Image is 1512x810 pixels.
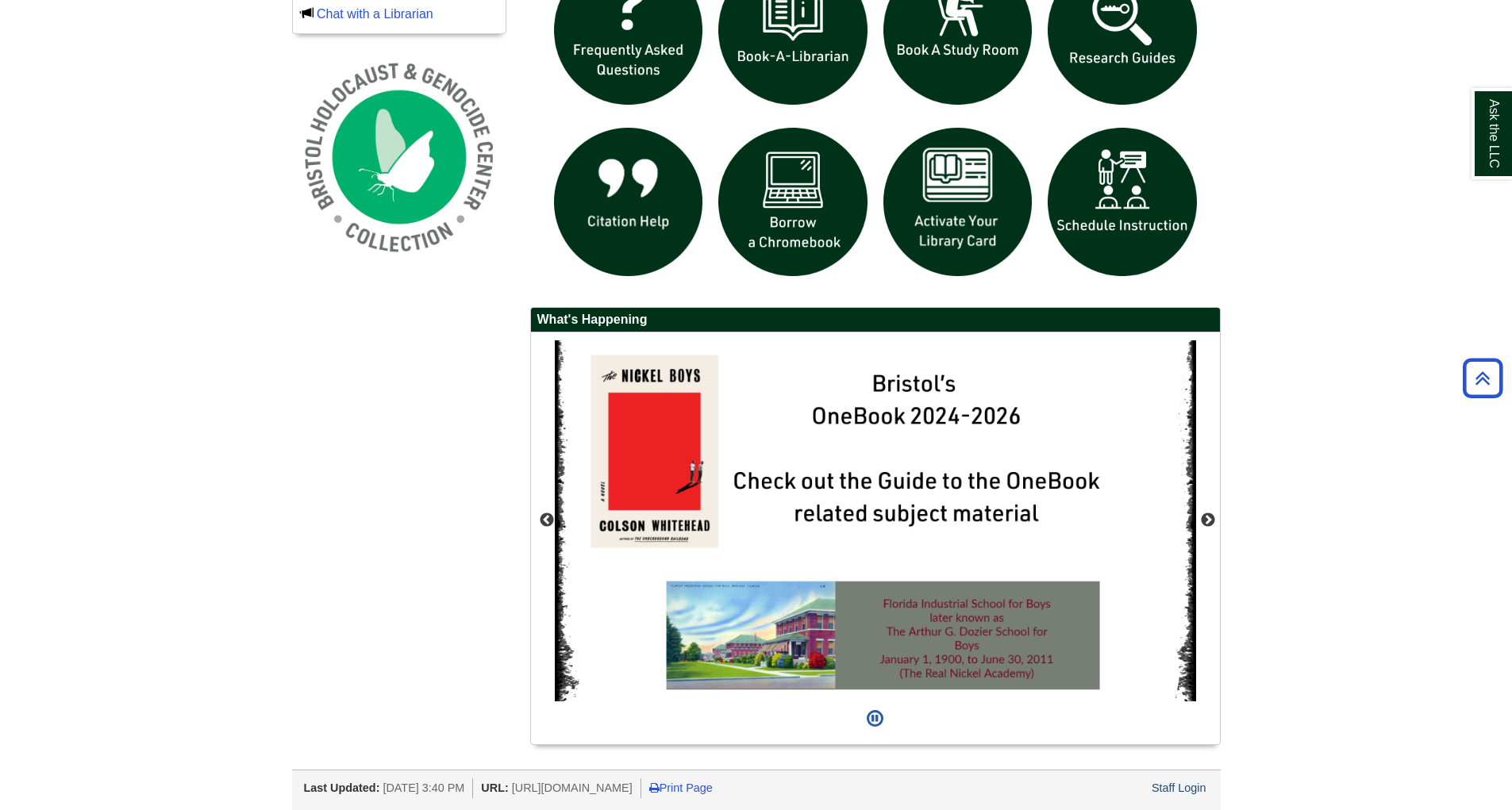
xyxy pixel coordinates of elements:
[649,782,660,793] i: Print Page
[862,701,888,736] button: Pause
[481,781,508,794] span: URL:
[875,120,1041,285] img: activate Library Card icon links to form to activate student ID into library card
[292,50,506,264] img: Holocaust and Genocide Collection
[383,781,464,794] span: [DATE] 3:40 PM
[555,340,1196,701] img: The Nickel Boys OneBook
[1152,781,1206,794] a: Staff Login
[546,120,711,285] img: citation help icon links to citation help guide page
[1200,512,1216,528] button: Next
[512,781,633,794] span: [URL][DOMAIN_NAME]
[317,7,433,21] a: Chat with a Librarian
[1040,120,1205,285] img: For faculty. Schedule Library Instruction icon links to form.
[649,781,713,794] a: Print Page
[1457,367,1508,389] a: Back to Top
[555,340,1196,701] div: This box contains rotating images
[710,120,875,285] img: Borrow a chromebook icon links to the borrow a chromebook web page
[531,308,1220,332] h2: What's Happening
[304,781,380,794] span: Last Updated:
[539,512,555,528] button: Previous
